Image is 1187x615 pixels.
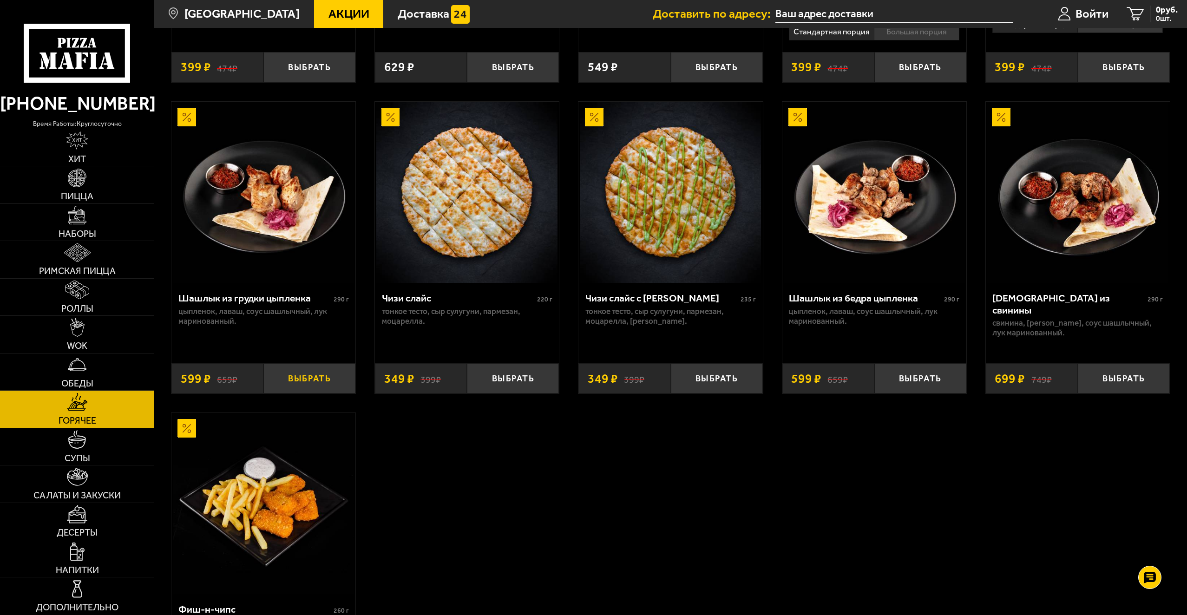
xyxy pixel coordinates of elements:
span: Акции [328,8,369,20]
span: Римская пицца [39,267,116,276]
s: 659 ₽ [217,373,237,385]
img: Акционный [381,108,400,126]
input: Ваш адрес доставки [775,6,1013,23]
div: [DEMOGRAPHIC_DATA] из свинины [992,292,1145,316]
a: АкционныйЧизи слайс [375,102,559,283]
img: Акционный [585,108,603,126]
span: 290 г [944,295,959,303]
span: 599 ₽ [181,373,211,385]
span: 235 г [741,295,756,303]
s: 749 ₽ [1031,373,1052,385]
span: Наборы [59,229,96,239]
a: АкционныйШашлык из свинины [986,102,1170,283]
span: 349 ₽ [588,373,618,385]
span: Доставка [398,8,449,20]
span: Салаты и закуски [33,491,121,500]
span: 699 ₽ [995,373,1025,385]
p: свинина, [PERSON_NAME], соус шашлычный, лук маринованный. [992,318,1163,338]
p: цыпленок, лаваш, соус шашлычный, лук маринованный. [789,307,959,327]
img: Фиш-н-чипс [173,413,354,594]
span: 399 ₽ [181,61,211,73]
span: Войти [1076,8,1108,20]
span: Горячее [59,416,96,425]
span: 349 ₽ [384,373,414,385]
img: Шашлык из свинины [987,102,1168,283]
a: АкционныйШашлык из грудки цыпленка [171,102,355,283]
button: Выбрать [1078,52,1170,82]
button: Выбрать [671,52,763,82]
span: 629 ₽ [384,61,414,73]
a: АкционныйЧизи слайс с соусом Ранч [578,102,762,283]
span: Десерты [57,528,98,537]
li: Большая порция [874,23,959,40]
span: 290 г [1148,295,1163,303]
div: Чизи слайс [382,292,535,304]
span: Доставить по адресу: [653,8,775,20]
p: тонкое тесто, сыр сулугуни, пармезан, моцарелла, [PERSON_NAME]. [585,307,756,327]
s: 399 ₽ [420,373,441,385]
img: Акционный [177,108,196,126]
span: WOK [67,341,87,351]
s: 474 ₽ [827,61,848,73]
span: 0 руб. [1156,6,1178,14]
span: 599 ₽ [791,373,821,385]
img: Акционный [992,108,1010,126]
a: АкционныйФиш-н-чипс [171,413,355,594]
span: Дополнительно [36,603,118,612]
p: тонкое тесто, сыр сулугуни, пармезан, моцарелла. [382,307,552,327]
span: 399 ₽ [995,61,1025,73]
span: Обеды [61,379,93,388]
li: Стандартная порция [789,23,874,40]
span: 260 г [334,607,349,615]
s: 659 ₽ [827,373,848,385]
img: Шашлык из бедра цыпленка [784,102,965,283]
span: [GEOGRAPHIC_DATA] [184,8,300,20]
span: Супы [65,454,90,463]
img: Шашлык из грудки цыпленка [173,102,354,283]
img: Чизи слайс с соусом Ранч [580,102,761,283]
span: Хит [68,155,86,164]
button: Выбрать [1078,363,1170,393]
button: Выбрать [263,52,355,82]
a: АкционныйШашлык из бедра цыпленка [782,102,966,283]
img: 15daf4d41897b9f0e9f617042186c801.svg [451,5,470,24]
button: Выбрать [671,363,763,393]
button: Выбрать [263,363,355,393]
img: Акционный [177,419,196,438]
img: Чизи слайс [376,102,557,283]
span: Роллы [61,304,93,314]
span: 0 шт. [1156,15,1178,22]
span: 220 г [537,295,552,303]
span: 399 ₽ [791,61,821,73]
div: Шашлык из грудки цыпленка [178,292,331,304]
button: Выбрать [467,52,559,82]
div: Шашлык из бедра цыпленка [789,292,942,304]
button: Выбрать [874,52,966,82]
p: цыпленок, лаваш, соус шашлычный, лук маринованный. [178,307,349,327]
s: 474 ₽ [1031,61,1052,73]
img: Акционный [788,108,807,126]
button: Выбрать [874,363,966,393]
s: 474 ₽ [217,61,237,73]
span: Санкт-Петербург, проспект Пятилеток 5к2 , подъезд 1 [775,6,1013,23]
span: 549 ₽ [588,61,618,73]
span: Напитки [56,566,99,575]
div: Чизи слайс с [PERSON_NAME] [585,292,738,304]
button: Выбрать [467,363,559,393]
span: 290 г [334,295,349,303]
s: 399 ₽ [624,373,644,385]
span: Пицца [61,192,93,201]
